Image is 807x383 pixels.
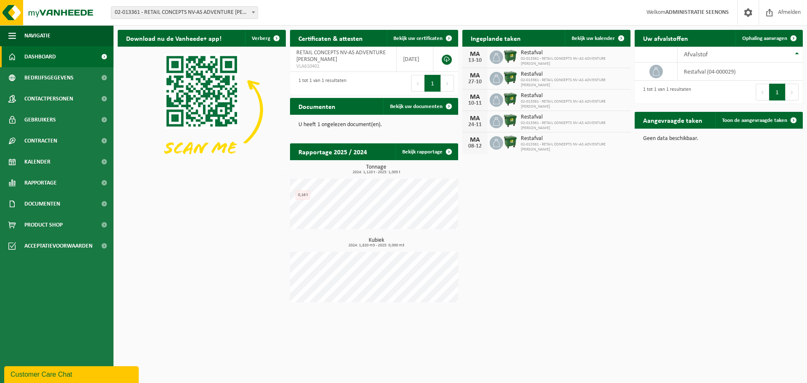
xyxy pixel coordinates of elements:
h3: Kubiek [294,238,458,248]
img: WB-1100-HPE-GN-04 [503,114,517,128]
div: 1 tot 1 van 1 resultaten [639,83,691,101]
div: MA [467,115,483,122]
td: [DATE] [397,47,433,72]
h2: Aangevraagde taken [635,112,711,128]
button: Previous [411,75,425,92]
span: Restafval [521,135,626,142]
button: Next [786,84,799,100]
span: RETAIL CONCEPTS NV-AS ADVENTURE [PERSON_NAME] [296,50,386,63]
span: Bekijk uw certificaten [393,36,443,41]
span: Verberg [252,36,270,41]
span: Restafval [521,114,626,121]
div: MA [467,72,483,79]
span: Restafval [521,92,626,99]
a: Toon de aangevraagde taken [715,112,802,129]
span: 02-013361 - RETAIL CONCEPTS NV-AS ADVENTURE [PERSON_NAME] [521,121,626,131]
p: Geen data beschikbaar. [643,136,794,142]
img: Download de VHEPlus App [118,47,286,173]
button: Previous [756,84,769,100]
strong: ADMINISTRATIE SEENONS [665,9,729,16]
span: Navigatie [24,25,50,46]
div: 0,16 t [295,190,310,200]
span: Product Shop [24,214,63,235]
span: 02-013361 - RETAIL CONCEPTS NV-AS ADVENTURE [PERSON_NAME] [521,78,626,88]
iframe: chat widget [4,365,140,383]
span: Restafval [521,50,626,56]
img: WB-1100-HPE-GN-04 [503,135,517,149]
span: Restafval [521,71,626,78]
span: Rapportage [24,172,57,193]
span: 02-013361 - RETAIL CONCEPTS NV-AS ADVENTURE OLEN - OLEN [111,7,258,18]
img: WB-1100-HPE-GN-04 [503,71,517,85]
a: Bekijk uw documenten [383,98,457,115]
span: 02-013361 - RETAIL CONCEPTS NV-AS ADVENTURE [PERSON_NAME] [521,99,626,109]
span: Documenten [24,193,60,214]
button: Verberg [245,30,285,47]
div: 27-10 [467,79,483,85]
div: 1 tot 1 van 1 resultaten [294,74,346,92]
span: Gebruikers [24,109,56,130]
span: 02-013361 - RETAIL CONCEPTS NV-AS ADVENTURE [PERSON_NAME] [521,142,626,152]
span: 2024: 1,120 t - 2025: 1,005 t [294,170,458,174]
h2: Certificaten & attesten [290,30,371,46]
span: Dashboard [24,46,56,67]
span: Bekijk uw documenten [390,104,443,109]
button: 1 [769,84,786,100]
span: Acceptatievoorwaarden [24,235,92,256]
span: Ophaling aanvragen [742,36,787,41]
h2: Ingeplande taken [462,30,529,46]
h3: Tonnage [294,164,458,174]
span: Bekijk uw kalender [572,36,615,41]
img: WB-1100-HPE-GN-04 [503,92,517,106]
span: 02-013361 - RETAIL CONCEPTS NV-AS ADVENTURE OLEN - OLEN [111,6,258,19]
p: U heeft 1 ongelezen document(en). [298,122,450,128]
span: Contactpersonen [24,88,73,109]
a: Bekijk rapportage [396,143,457,160]
span: Toon de aangevraagde taken [722,118,787,123]
span: Contracten [24,130,57,151]
button: Next [441,75,454,92]
div: MA [467,51,483,58]
h2: Documenten [290,98,344,114]
img: WB-1100-HPE-GN-04 [503,49,517,63]
span: Bedrijfsgegevens [24,67,74,88]
div: 10-11 [467,100,483,106]
span: Afvalstof [684,51,708,58]
div: MA [467,137,483,143]
div: 13-10 [467,58,483,63]
h2: Download nu de Vanheede+ app! [118,30,230,46]
h2: Rapportage 2025 / 2024 [290,143,375,160]
h2: Uw afvalstoffen [635,30,696,46]
a: Bekijk uw kalender [565,30,630,47]
button: 1 [425,75,441,92]
span: VLA610401 [296,63,390,70]
span: 02-013361 - RETAIL CONCEPTS NV-AS ADVENTURE [PERSON_NAME] [521,56,626,66]
div: MA [467,94,483,100]
a: Ophaling aanvragen [736,30,802,47]
td: restafval (04-000029) [678,63,803,81]
span: 2024: 1,820 m3 - 2025: 0,000 m3 [294,243,458,248]
div: 24-11 [467,122,483,128]
span: Kalender [24,151,50,172]
a: Bekijk uw certificaten [387,30,457,47]
div: 08-12 [467,143,483,149]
